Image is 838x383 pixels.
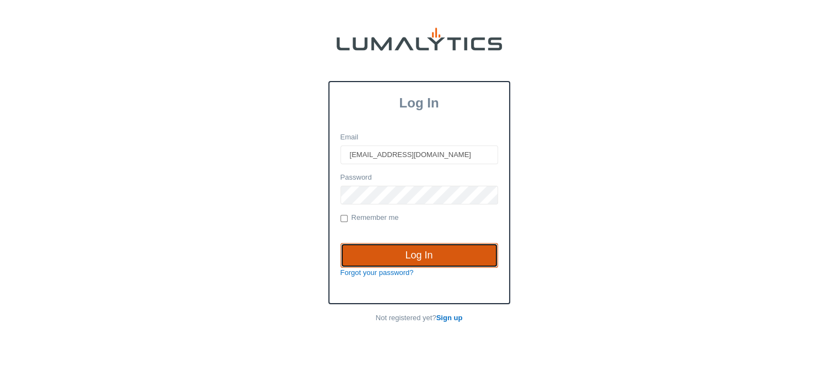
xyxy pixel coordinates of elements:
[340,132,359,143] label: Email
[340,243,498,268] input: Log In
[340,213,399,224] label: Remember me
[340,268,414,277] a: Forgot your password?
[340,215,348,222] input: Remember me
[329,95,509,111] h3: Log In
[436,314,463,322] a: Sign up
[340,172,372,183] label: Password
[340,145,498,164] input: Email
[337,28,502,51] img: lumalytics-black-e9b537c871f77d9ce8d3a6940f85695cd68c596e3f819dc492052d1098752254.png
[328,313,510,323] p: Not registered yet?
